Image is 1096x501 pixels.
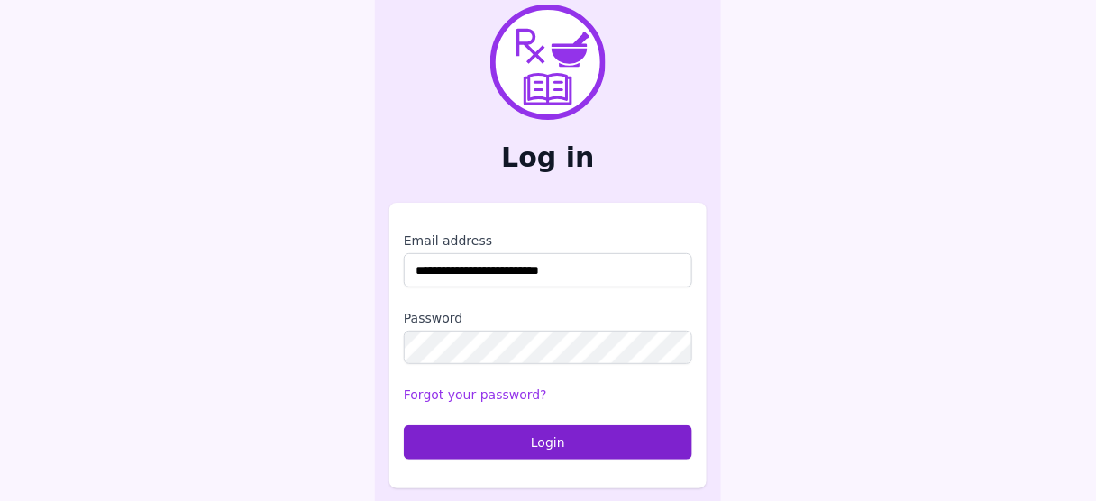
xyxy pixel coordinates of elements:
a: Forgot your password? [404,387,547,402]
img: PharmXellence Logo [490,5,606,120]
label: Email address [404,232,692,250]
h2: Log in [389,141,707,174]
label: Password [404,309,692,327]
button: Login [404,425,692,460]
